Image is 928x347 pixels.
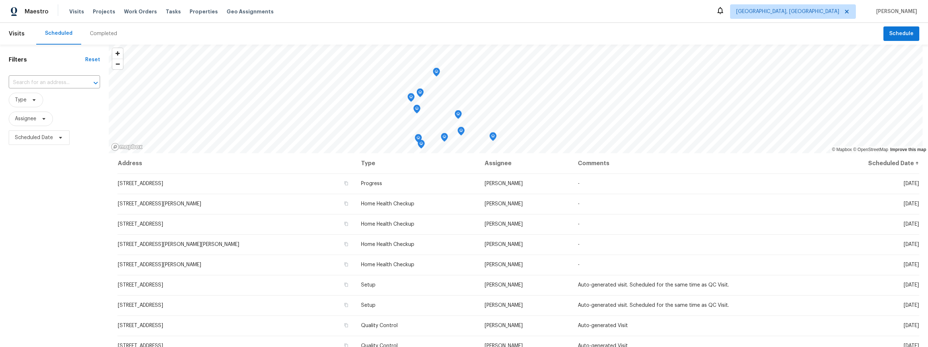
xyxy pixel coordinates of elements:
span: [STREET_ADDRESS] [118,303,163,308]
a: OpenStreetMap [853,147,888,152]
span: Home Health Checkup [361,262,414,267]
span: Visits [69,8,84,15]
span: [STREET_ADDRESS][PERSON_NAME][PERSON_NAME] [118,242,239,247]
div: Scheduled [45,30,72,37]
span: [DATE] [904,283,919,288]
span: [DATE] [904,242,919,247]
span: [PERSON_NAME] [485,201,523,206]
h1: Filters [9,56,85,63]
span: Home Health Checkup [361,201,414,206]
button: Schedule [883,26,919,41]
span: [PERSON_NAME] [485,181,523,186]
span: Home Health Checkup [361,242,414,247]
span: - [578,181,580,186]
span: [PERSON_NAME] [485,303,523,308]
a: Improve this map [890,147,926,152]
span: Auto-generated visit. Scheduled for the same time as QC Visit. [578,283,729,288]
a: Mapbox homepage [111,143,143,151]
span: [STREET_ADDRESS][PERSON_NAME] [118,262,201,267]
span: [DATE] [904,222,919,227]
div: Map marker [433,68,440,79]
canvas: Map [109,45,923,153]
span: [STREET_ADDRESS] [118,222,163,227]
span: Home Health Checkup [361,222,414,227]
span: [DATE] [904,262,919,267]
span: - [578,242,580,247]
div: Map marker [407,93,415,104]
span: Scheduled Date [15,134,53,141]
button: Copy Address [343,221,349,227]
button: Copy Address [343,322,349,329]
div: Completed [90,30,117,37]
div: Map marker [457,127,465,138]
div: Map marker [489,132,497,143]
th: Scheduled Date ↑ [813,153,919,173]
th: Type [355,153,479,173]
div: Map marker [441,133,448,144]
button: Copy Address [343,261,349,268]
span: [DATE] [904,181,919,186]
span: [STREET_ADDRESS][PERSON_NAME] [118,201,201,206]
th: Address [117,153,355,173]
span: [PERSON_NAME] [873,8,917,15]
div: Map marker [417,88,424,100]
span: [GEOGRAPHIC_DATA], [GEOGRAPHIC_DATA] [736,8,839,15]
div: Map marker [413,105,420,116]
span: [PERSON_NAME] [485,242,523,247]
span: Auto-generated visit. Scheduled for the same time as QC Visit. [578,303,729,308]
span: Work Orders [124,8,157,15]
span: [PERSON_NAME] [485,323,523,328]
button: Zoom in [112,48,123,59]
span: Auto-generated Visit [578,323,628,328]
button: Copy Address [343,241,349,247]
th: Assignee [479,153,572,173]
span: [STREET_ADDRESS] [118,283,163,288]
div: Map marker [418,140,425,151]
a: Mapbox [832,147,852,152]
button: Copy Address [343,180,349,187]
input: Search for an address... [9,77,80,88]
button: Copy Address [343,200,349,207]
span: Type [15,96,26,104]
span: Assignee [15,115,36,122]
span: Tasks [166,9,181,14]
div: Map marker [455,110,462,121]
span: Quality Control [361,323,398,328]
span: - [578,222,580,227]
button: Copy Address [343,281,349,288]
div: Map marker [415,134,422,145]
span: Progress [361,181,382,186]
span: Setup [361,303,376,308]
span: Schedule [889,29,913,38]
span: Setup [361,283,376,288]
span: Visits [9,26,25,42]
span: Properties [190,8,218,15]
span: Projects [93,8,115,15]
span: [STREET_ADDRESS] [118,323,163,328]
span: [DATE] [904,303,919,308]
button: Open [91,78,101,88]
span: Maestro [25,8,49,15]
span: [PERSON_NAME] [485,283,523,288]
button: Copy Address [343,302,349,308]
span: [DATE] [904,323,919,328]
span: [PERSON_NAME] [485,222,523,227]
span: - [578,262,580,267]
span: - [578,201,580,206]
span: [STREET_ADDRESS] [118,181,163,186]
button: Zoom out [112,59,123,69]
div: Reset [85,56,100,63]
th: Comments [572,153,813,173]
span: [DATE] [904,201,919,206]
span: [PERSON_NAME] [485,262,523,267]
span: Geo Assignments [227,8,274,15]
